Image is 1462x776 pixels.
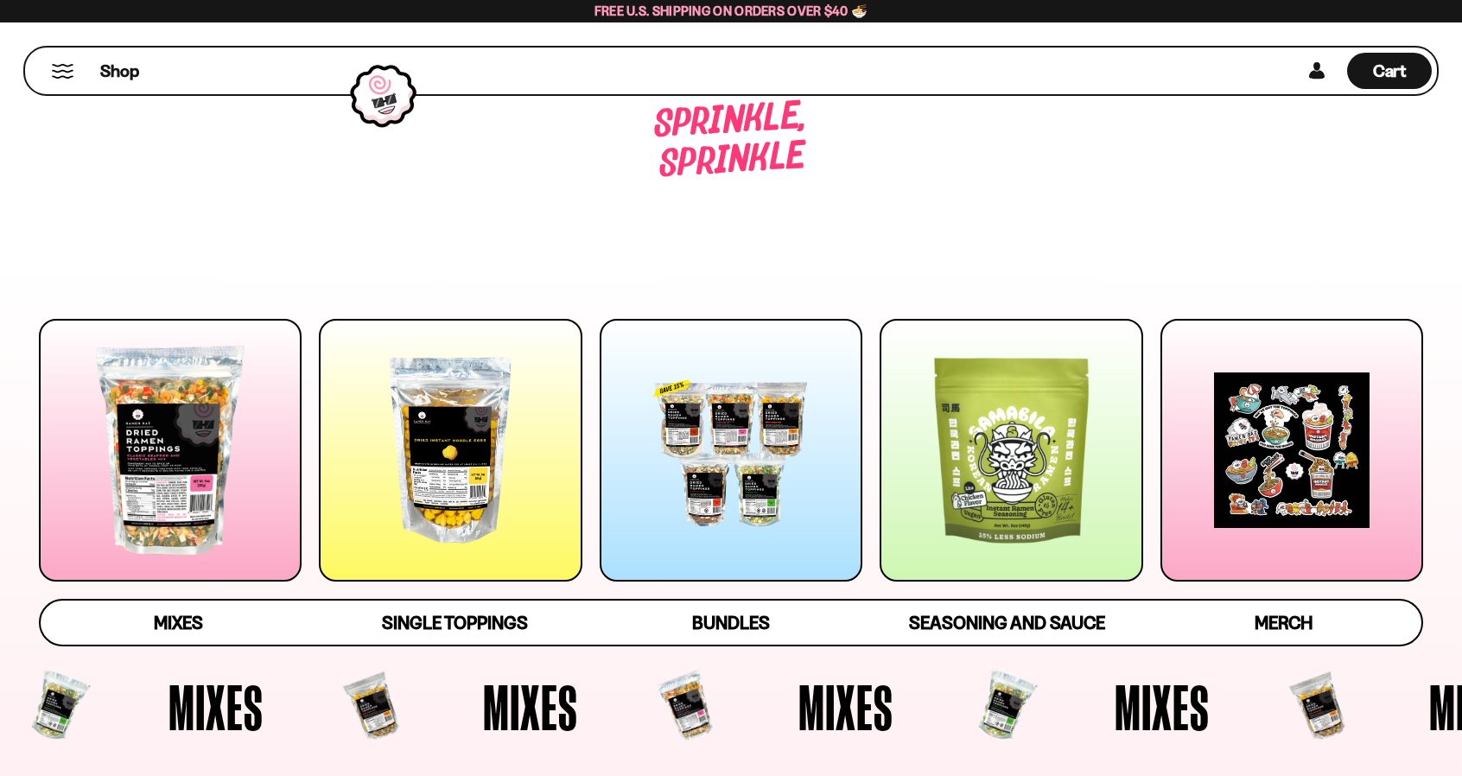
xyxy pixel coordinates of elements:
a: Bundles [593,601,869,645]
span: Single Toppings [382,612,528,633]
span: Merch [1255,612,1313,633]
span: Mixes [798,675,893,739]
a: Single Toppings [317,601,594,645]
span: Mixes [483,675,578,739]
a: Shop [100,53,139,89]
span: Seasoning and Sauce [909,612,1105,633]
a: Seasoning and Sauce [869,601,1146,645]
span: Mixes [168,675,264,739]
span: Bundles [692,612,770,633]
a: Mixes [41,601,317,645]
span: Mixes [154,612,203,633]
span: Free U.S. Shipping on Orders over $40 🍜 [594,3,868,19]
span: Mixes [1115,675,1210,739]
a: Merch [1145,601,1421,645]
a: Cart [1347,48,1432,94]
span: Shop [100,60,139,83]
button: Mobile Menu Trigger [51,64,74,79]
span: Cart [1373,60,1407,81]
